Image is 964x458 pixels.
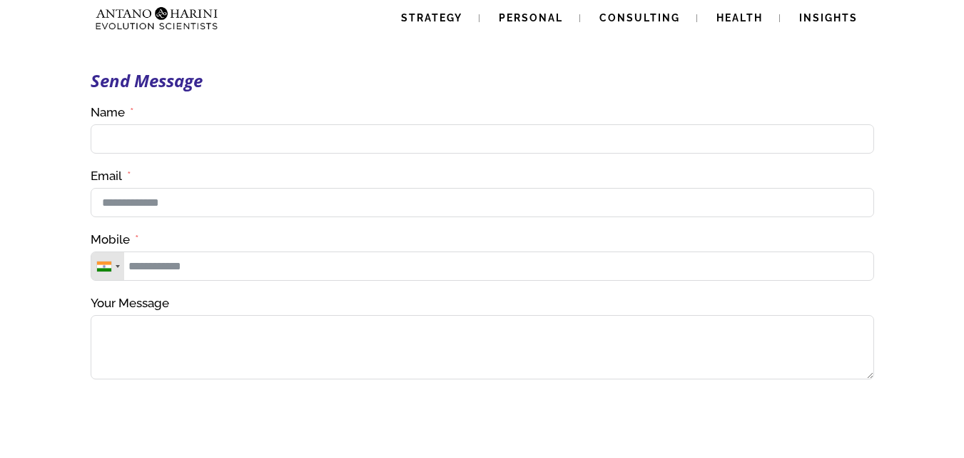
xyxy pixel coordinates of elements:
[799,12,858,24] span: Insights
[91,232,139,248] label: Mobile
[91,252,874,281] input: Mobile
[91,104,134,121] label: Name
[91,315,874,379] textarea: Your Message
[401,12,462,24] span: Strategy
[91,394,308,449] iframe: reCAPTCHA
[91,188,874,217] input: Email
[499,12,563,24] span: Personal
[91,295,169,312] label: Your Message
[91,252,124,280] div: Telephone country code
[716,12,763,24] span: Health
[91,168,131,184] label: Email
[91,69,203,92] strong: Send Message
[599,12,680,24] span: Consulting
